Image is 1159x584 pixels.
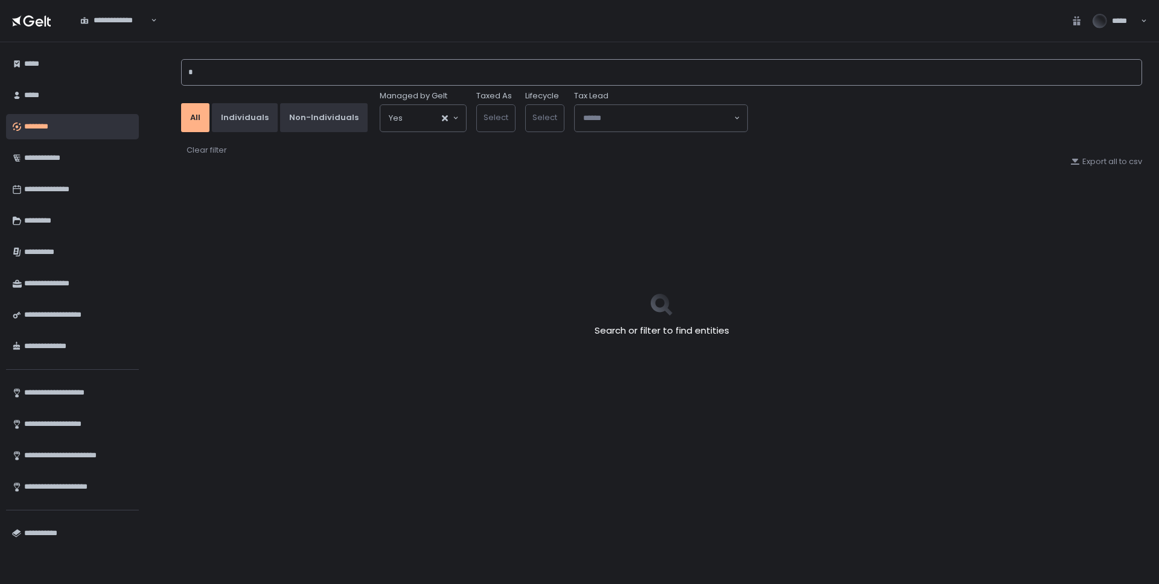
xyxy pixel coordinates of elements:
[190,112,200,123] div: All
[525,90,559,101] label: Lifecycle
[72,8,157,33] div: Search for option
[181,103,209,132] button: All
[476,90,512,101] label: Taxed As
[187,145,227,156] div: Clear filter
[289,112,359,123] div: Non-Individuals
[532,112,557,123] span: Select
[484,112,508,123] span: Select
[1070,156,1142,167] button: Export all to csv
[442,115,448,121] button: Clear Selected
[212,103,278,132] button: Individuals
[149,14,150,27] input: Search for option
[186,144,228,156] button: Clear filter
[380,90,447,101] span: Managed by Gelt
[595,324,729,338] h2: Search or filter to find entities
[403,112,441,124] input: Search for option
[583,112,733,124] input: Search for option
[280,103,368,132] button: Non-Individuals
[575,105,747,132] div: Search for option
[389,112,403,124] span: Yes
[380,105,466,132] div: Search for option
[221,112,269,123] div: Individuals
[574,90,608,101] span: Tax Lead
